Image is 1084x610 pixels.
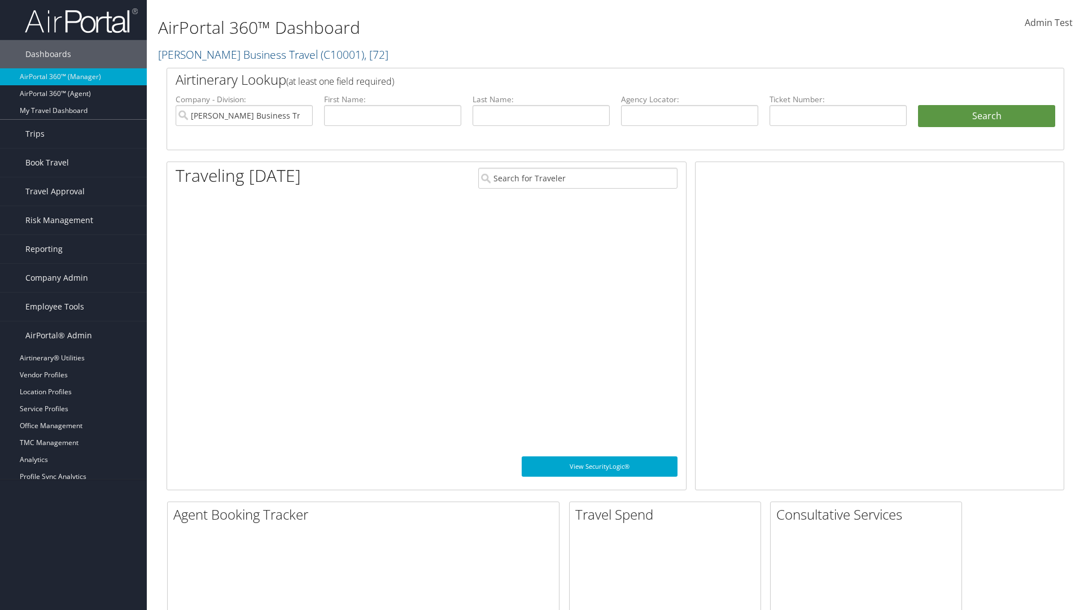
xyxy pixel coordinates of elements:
span: Company Admin [25,264,88,292]
span: Travel Approval [25,177,85,206]
span: Book Travel [25,149,69,177]
label: Agency Locator: [621,94,758,105]
label: Company - Division: [176,94,313,105]
span: Admin Test [1025,16,1073,29]
button: Search [918,105,1055,128]
span: (at least one field required) [286,75,394,88]
img: airportal-logo.png [25,7,138,34]
h2: Travel Spend [575,505,760,524]
span: Reporting [25,235,63,263]
input: Search for Traveler [478,168,677,189]
span: ( C10001 ) [321,47,364,62]
label: Last Name: [473,94,610,105]
span: , [ 72 ] [364,47,388,62]
span: Trips [25,120,45,148]
span: Risk Management [25,206,93,234]
a: View SecurityLogic® [522,456,677,477]
span: AirPortal® Admin [25,321,92,350]
h2: Airtinerary Lookup [176,70,981,89]
a: Admin Test [1025,6,1073,41]
h2: Consultative Services [776,505,961,524]
h2: Agent Booking Tracker [173,505,559,524]
label: Ticket Number: [770,94,907,105]
h1: AirPortal 360™ Dashboard [158,16,768,40]
a: [PERSON_NAME] Business Travel [158,47,388,62]
span: Employee Tools [25,293,84,321]
label: First Name: [324,94,461,105]
span: Dashboards [25,40,71,68]
h1: Traveling [DATE] [176,164,301,188]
